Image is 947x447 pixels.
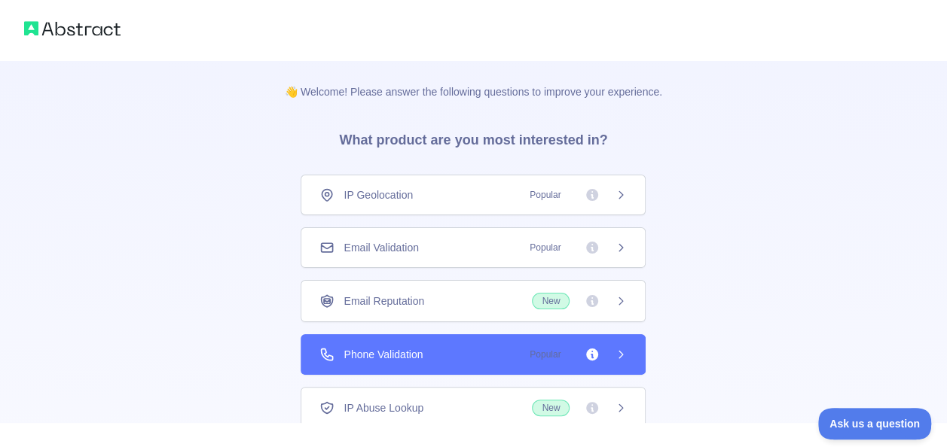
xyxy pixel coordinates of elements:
span: Popular [521,187,570,202]
span: Email Reputation [344,293,424,309]
span: Phone Validation [344,347,423,362]
p: 👋 Welcome! Please answer the following questions to improve your experience. [261,60,686,99]
span: Popular [521,347,570,362]
span: Email Validation [344,240,418,255]
iframe: Toggle Customer Support [818,408,932,439]
span: IP Geolocation [344,187,413,202]
span: New [532,293,570,309]
span: IP Abuse Lookup [344,400,423,415]
span: Popular [521,240,570,255]
img: Abstract logo [24,18,121,39]
h3: What product are you most interested in? [315,99,631,175]
span: New [532,400,570,416]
